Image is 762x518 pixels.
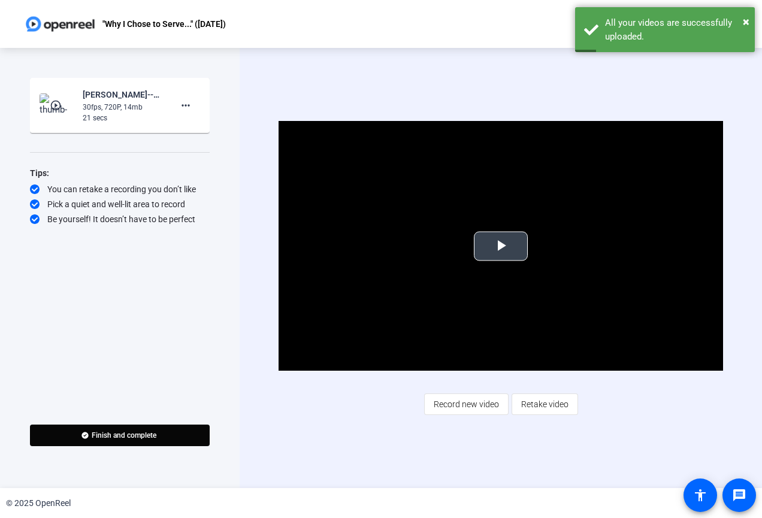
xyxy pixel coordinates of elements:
img: thumb-nail [40,93,75,117]
div: Tips: [30,166,210,180]
p: "Why I Chose to Serve..." ([DATE]) [102,17,226,31]
div: You can retake a recording you don’t like [30,183,210,195]
img: OpenReel logo [24,12,96,36]
span: Retake video [521,393,569,416]
mat-icon: accessibility [693,488,707,502]
div: Video Player [279,121,722,371]
mat-icon: message [732,488,746,502]
div: All your videos are successfully uploaded. [605,16,746,43]
mat-icon: play_circle_outline [50,99,64,111]
div: Be yourself! It doesn’t have to be perfect [30,213,210,225]
div: [PERSON_NAME]--Why I Chose to Serve...- -[DATE] --Why I Chose to Serve...- -[DATE]--1760450387456... [83,87,163,102]
span: × [743,14,749,29]
button: Record new video [424,393,509,415]
div: © 2025 OpenReel [6,497,71,510]
button: Close [743,13,749,31]
div: 21 secs [83,113,163,123]
span: Finish and complete [92,431,156,440]
span: Record new video [434,393,499,416]
button: Retake video [512,393,578,415]
button: Play Video [474,231,528,260]
div: Pick a quiet and well-lit area to record [30,198,210,210]
button: Finish and complete [30,425,210,446]
mat-icon: more_horiz [179,98,193,113]
div: 30fps, 720P, 14mb [83,102,163,113]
